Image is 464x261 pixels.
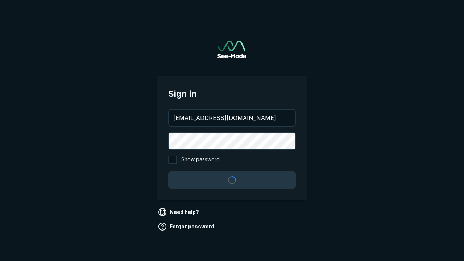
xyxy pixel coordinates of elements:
a: Forgot password [157,221,217,232]
input: your@email.com [169,110,295,126]
span: Show password [181,156,220,164]
span: Sign in [168,87,296,100]
a: Need help? [157,206,202,218]
a: Go to sign in [217,41,246,58]
img: See-Mode Logo [217,41,246,58]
